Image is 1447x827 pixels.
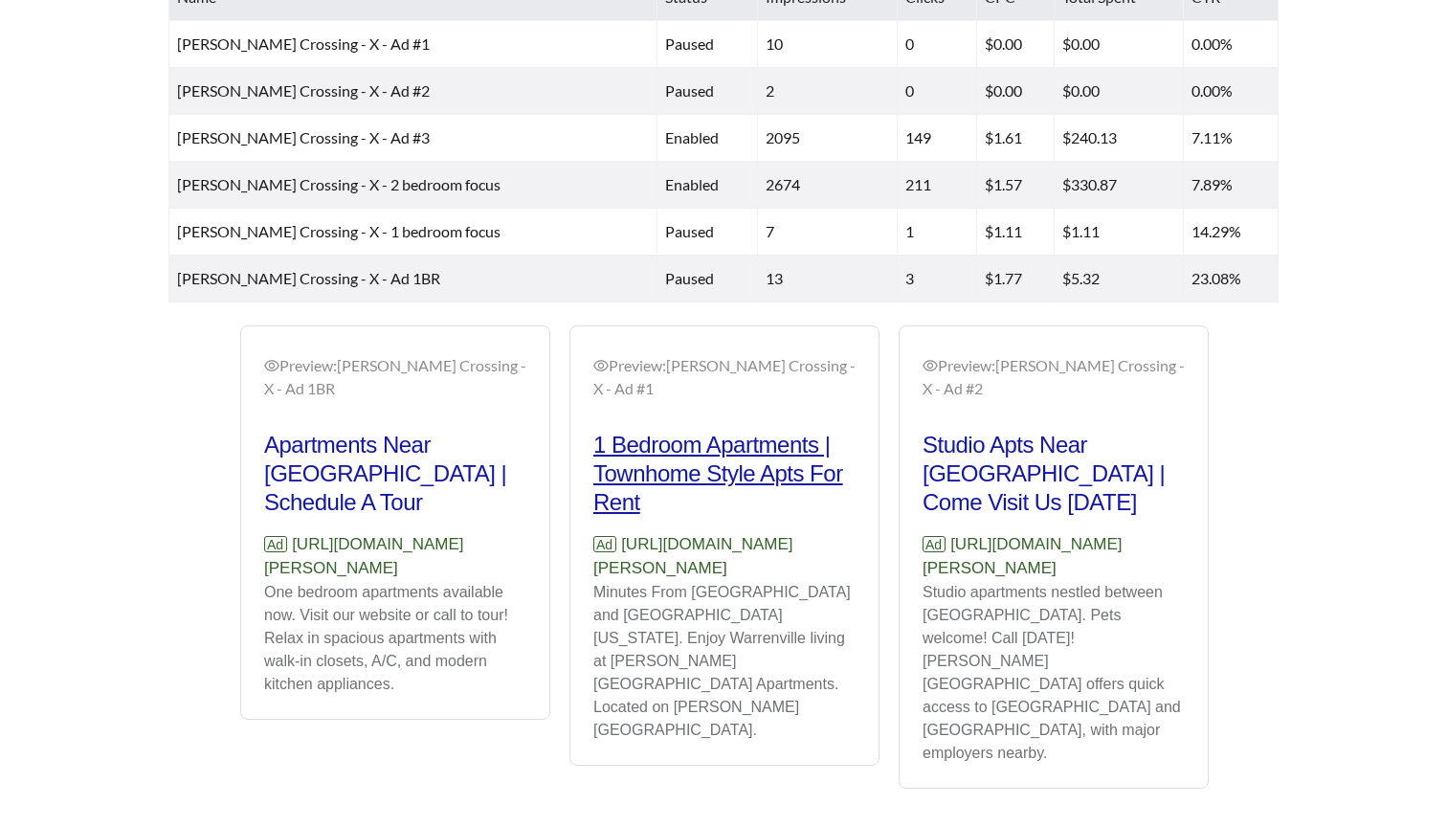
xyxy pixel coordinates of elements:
[923,536,946,552] span: Ad
[1055,21,1184,68] td: $0.00
[177,222,501,240] span: [PERSON_NAME] Crossing - X - 1 bedroom focus
[593,581,856,742] p: Minutes From [GEOGRAPHIC_DATA] and [GEOGRAPHIC_DATA][US_STATE]. Enjoy Warrenville living at [PERS...
[264,532,526,581] p: [URL][DOMAIN_NAME][PERSON_NAME]
[977,209,1055,256] td: $1.11
[923,581,1185,765] p: Studio apartments nestled between [GEOGRAPHIC_DATA]. Pets welcome! Call [DATE]! [PERSON_NAME][GEO...
[898,256,977,302] td: 3
[977,21,1055,68] td: $0.00
[758,256,897,302] td: 13
[177,175,501,193] span: [PERSON_NAME] Crossing - X - 2 bedroom focus
[593,358,609,373] span: eye
[898,209,977,256] td: 1
[977,115,1055,162] td: $1.61
[758,162,897,209] td: 2674
[264,536,287,552] span: Ad
[758,209,897,256] td: 7
[1055,115,1184,162] td: $240.13
[1184,21,1279,68] td: 0.00%
[923,358,938,373] span: eye
[1055,162,1184,209] td: $330.87
[665,34,714,53] span: paused
[177,128,430,146] span: [PERSON_NAME] Crossing - X - Ad #3
[1055,209,1184,256] td: $1.11
[1055,68,1184,115] td: $0.00
[177,34,430,53] span: [PERSON_NAME] Crossing - X - Ad #1
[758,115,897,162] td: 2095
[923,431,1185,517] h2: Studio Apts Near [GEOGRAPHIC_DATA] | Come Visit Us [DATE]
[177,269,440,287] span: [PERSON_NAME] Crossing - X - Ad 1BR
[264,354,526,400] div: Preview: [PERSON_NAME] Crossing - X - Ad 1BR
[593,536,616,552] span: Ad
[898,162,977,209] td: 211
[264,431,526,517] h2: Apartments Near [GEOGRAPHIC_DATA] | Schedule A Tour
[177,81,430,100] span: [PERSON_NAME] Crossing - X - Ad #2
[1055,256,1184,302] td: $5.32
[977,256,1055,302] td: $1.77
[1184,162,1279,209] td: 7.89%
[758,68,897,115] td: 2
[593,532,856,581] p: [URL][DOMAIN_NAME][PERSON_NAME]
[1184,209,1279,256] td: 14.29%
[665,269,714,287] span: paused
[923,532,1185,581] p: [URL][DOMAIN_NAME][PERSON_NAME]
[977,68,1055,115] td: $0.00
[758,21,897,68] td: 10
[923,354,1185,400] div: Preview: [PERSON_NAME] Crossing - X - Ad #2
[1184,115,1279,162] td: 7.11%
[977,162,1055,209] td: $1.57
[1184,256,1279,302] td: 23.08%
[264,358,279,373] span: eye
[665,175,719,193] span: enabled
[593,431,856,517] h2: 1 Bedroom Apartments | Townhome Style Apts For Rent
[665,81,714,100] span: paused
[665,222,714,240] span: paused
[665,128,719,146] span: enabled
[593,354,856,400] div: Preview: [PERSON_NAME] Crossing - X - Ad #1
[898,21,977,68] td: 0
[898,115,977,162] td: 149
[1184,68,1279,115] td: 0.00%
[898,68,977,115] td: 0
[264,581,526,696] p: One bedroom apartments available now. Visit our website or call to tour! Relax in spacious apartm...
